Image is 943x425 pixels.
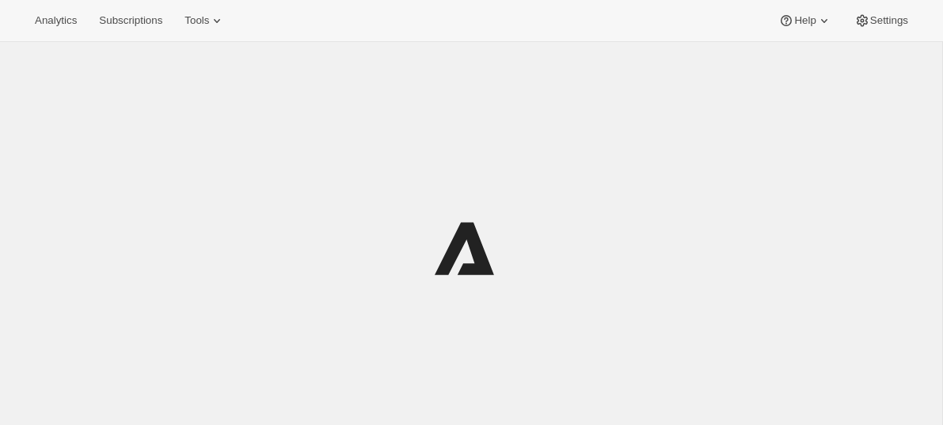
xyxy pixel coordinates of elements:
[184,14,209,27] span: Tools
[89,10,172,32] button: Subscriptions
[99,14,162,27] span: Subscriptions
[175,10,234,32] button: Tools
[794,14,816,27] span: Help
[870,14,908,27] span: Settings
[769,10,841,32] button: Help
[35,14,77,27] span: Analytics
[25,10,86,32] button: Analytics
[845,10,918,32] button: Settings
